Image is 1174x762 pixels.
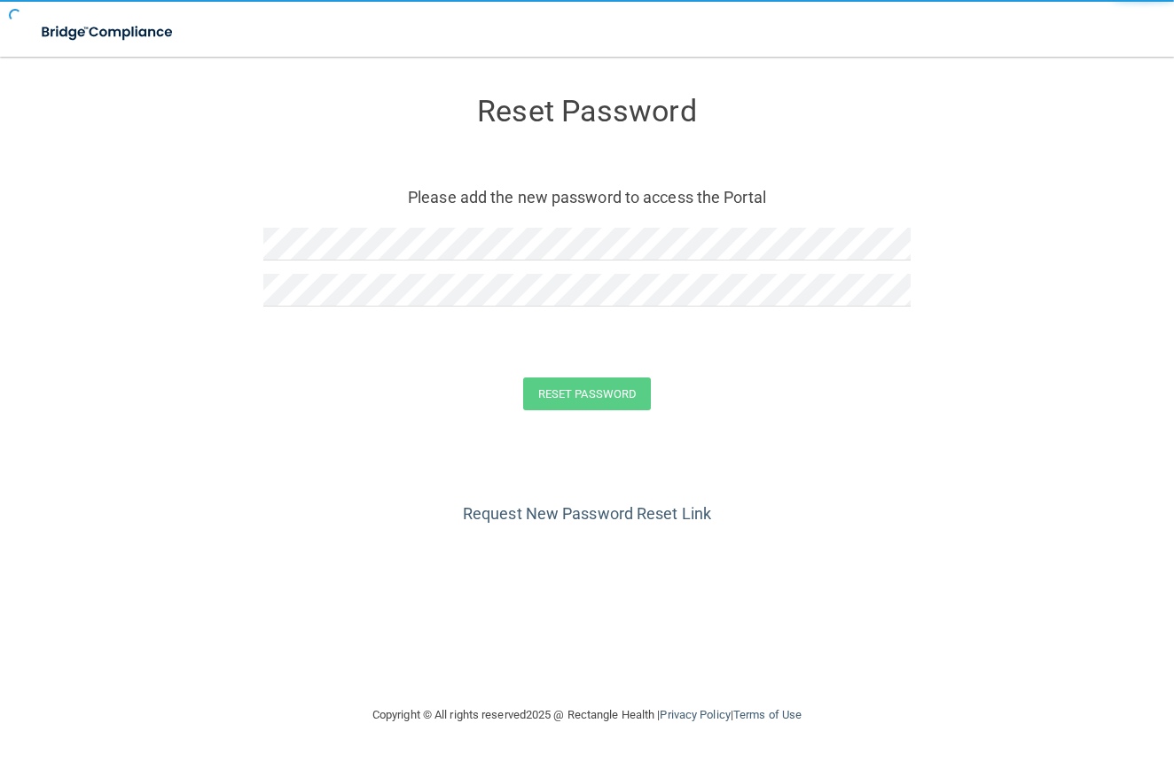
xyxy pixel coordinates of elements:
h3: Reset Password [263,95,911,128]
a: Privacy Policy [660,708,730,721]
p: Please add the new password to access the Portal [277,183,897,212]
img: bridge_compliance_login_screen.278c3ca4.svg [27,14,190,51]
a: Terms of Use [733,708,802,721]
a: Request New Password Reset Link [463,504,711,523]
button: Reset Password [523,377,651,410]
div: Copyright © All rights reserved 2025 @ Rectangle Health | | [263,687,911,743]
